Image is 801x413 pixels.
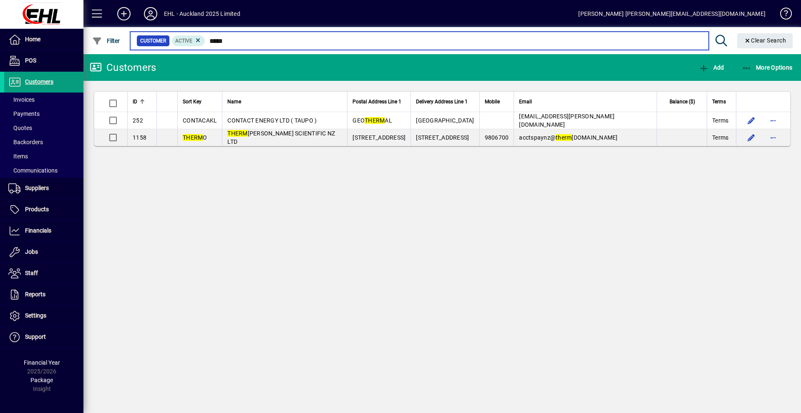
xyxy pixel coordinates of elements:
div: EHL - Auckland 2025 Limited [164,7,240,20]
span: Postal Address Line 1 [353,97,401,106]
span: Financial Year [24,359,60,366]
a: Home [4,29,83,50]
div: Balance ($) [662,97,703,106]
span: [PERSON_NAME] SCIENTIFIC NZ LTD [227,130,335,145]
span: CONTACAKL [183,117,217,124]
a: Communications [4,163,83,178]
button: Clear [737,33,793,48]
em: therm [556,134,572,141]
button: Add [697,60,726,75]
span: Balance ($) [670,97,695,106]
a: Jobs [4,242,83,263]
span: 252 [133,117,143,124]
mat-chip: Activation Status: Active [172,35,205,46]
em: THERM [227,130,247,137]
span: Financials [25,227,51,234]
a: Support [4,327,83,348]
div: Customers [90,61,156,74]
span: Terms [712,116,728,125]
span: GEO AL [353,117,392,124]
a: Backorders [4,135,83,149]
a: Items [4,149,83,163]
a: Settings [4,305,83,326]
span: Invoices [8,96,35,103]
span: Suppliers [25,185,49,191]
button: Add [111,6,137,21]
a: Financials [4,220,83,241]
span: [EMAIL_ADDRESS][PERSON_NAME][DOMAIN_NAME] [519,113,615,128]
div: ID [133,97,151,106]
span: Add [699,64,724,71]
div: Name [227,97,342,106]
span: CONTACT ENERGY LTD ( TAUPO ) [227,117,317,124]
a: Quotes [4,121,83,135]
span: Staff [25,270,38,276]
a: Invoices [4,93,83,107]
em: THERM [365,117,385,124]
div: Mobile [485,97,509,106]
span: O [183,134,207,141]
span: ID [133,97,137,106]
span: Reports [25,291,45,298]
span: [GEOGRAPHIC_DATA] [416,117,474,124]
span: Customers [25,78,53,85]
button: More options [766,131,780,144]
a: Staff [4,263,83,284]
button: Edit [745,114,758,127]
span: POS [25,57,36,64]
span: Clear Search [744,37,786,44]
span: Quotes [8,125,32,131]
div: Email [519,97,652,106]
span: Jobs [25,248,38,255]
span: 1158 [133,134,146,141]
a: Knowledge Base [774,2,791,29]
span: acctspaynz@ [DOMAIN_NAME] [519,134,617,141]
span: Filter [92,38,120,44]
button: Edit [745,131,758,144]
span: Settings [25,312,46,319]
span: Customer [140,37,166,45]
span: Active [175,38,192,44]
span: Email [519,97,532,106]
span: Sort Key [183,97,202,106]
span: Mobile [485,97,500,106]
span: Home [25,36,40,43]
button: Profile [137,6,164,21]
a: POS [4,50,83,71]
button: More Options [740,60,795,75]
span: Package [30,377,53,383]
button: More options [766,114,780,127]
span: Name [227,97,241,106]
span: Payments [8,110,40,117]
span: Terms [712,133,728,142]
button: Filter [90,33,122,48]
span: More Options [742,64,793,71]
a: Payments [4,107,83,121]
span: [STREET_ADDRESS] [416,134,469,141]
em: THERM [183,134,203,141]
a: Suppliers [4,178,83,199]
span: Support [25,333,46,340]
div: [PERSON_NAME] [PERSON_NAME][EMAIL_ADDRESS][DOMAIN_NAME] [578,7,766,20]
span: Products [25,206,49,213]
a: Reports [4,284,83,305]
span: Items [8,153,28,160]
span: Backorders [8,139,43,145]
span: Delivery Address Line 1 [416,97,468,106]
a: Products [4,199,83,220]
span: [STREET_ADDRESS] [353,134,406,141]
span: Communications [8,167,58,174]
span: Terms [712,97,726,106]
span: 9806700 [485,134,509,141]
